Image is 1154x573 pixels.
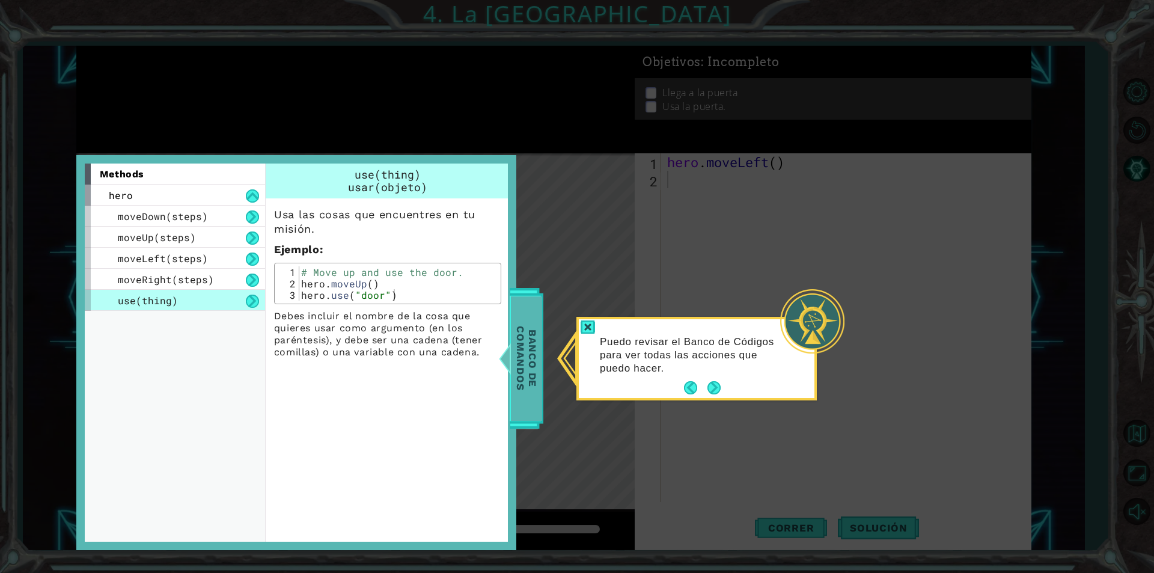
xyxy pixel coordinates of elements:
span: hero [109,189,133,201]
span: moveUp(steps) [118,231,196,244]
div: 3 [278,289,299,301]
span: usar(objeto) [348,180,427,194]
button: Next [703,377,725,399]
span: moveLeft(steps) [118,252,208,265]
span: methods [100,168,144,180]
strong: : [274,243,323,256]
p: Debes incluir el nombre de la cosa que quieres usar como argumento (en los paréntesis), y debe se... [274,310,501,358]
div: 2 [278,278,299,289]
span: moveDown(steps) [118,210,208,222]
span: Banco de comandos [511,296,542,421]
span: moveRight(steps) [118,273,214,286]
div: use(thing)usar(objeto) [266,164,510,198]
div: methods [85,164,265,185]
p: Puedo revisar el Banco de Códigos para ver todas las acciones que puedo hacer. [600,336,780,375]
span: use(thing) [355,167,421,182]
div: 1 [278,266,299,278]
span: Ejemplo [274,243,320,256]
p: Usa las cosas que encuentres en tu misión. [274,207,501,236]
button: Back [684,381,707,394]
span: use(thing) [118,294,178,307]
